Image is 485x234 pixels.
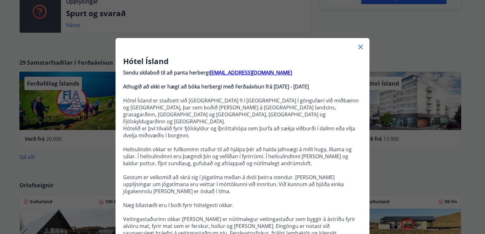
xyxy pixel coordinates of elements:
[123,202,362,209] p: Næg bílastæði eru í boði fyrir hótelgesti okkar.
[123,174,362,195] p: Gestum er velkomið að skrá sig í jógatíma meðan á dvöl þeirra stendur. [PERSON_NAME] upplýsingar ...
[210,69,292,76] a: [EMAIL_ADDRESS][DOMAIN_NAME]
[123,97,362,125] p: Hótel Ísland er staðsett við [GEOGRAPHIC_DATA] 9 í [GEOGRAPHIC_DATA] í göngufæri við miðbæinn og ...
[123,69,210,76] strong: Sendu skilaboð til að panta herbergi
[123,125,362,139] p: Hótelið er því tilvalið fyrir fjölskyldur og íþróttahópa sem þurfa að sækja viðburði í dalinn eða...
[123,83,309,90] strong: Athugið að ekki er hægt að bóka herbergi með Ferðaávísun frá [DATE] - [DATE]
[123,146,362,167] p: Heilsulindin okkar er fullkominn staður til að hjálpa þér að halda jafnvægi á milli huga, líkama ...
[123,56,362,67] h3: Hótel Ísland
